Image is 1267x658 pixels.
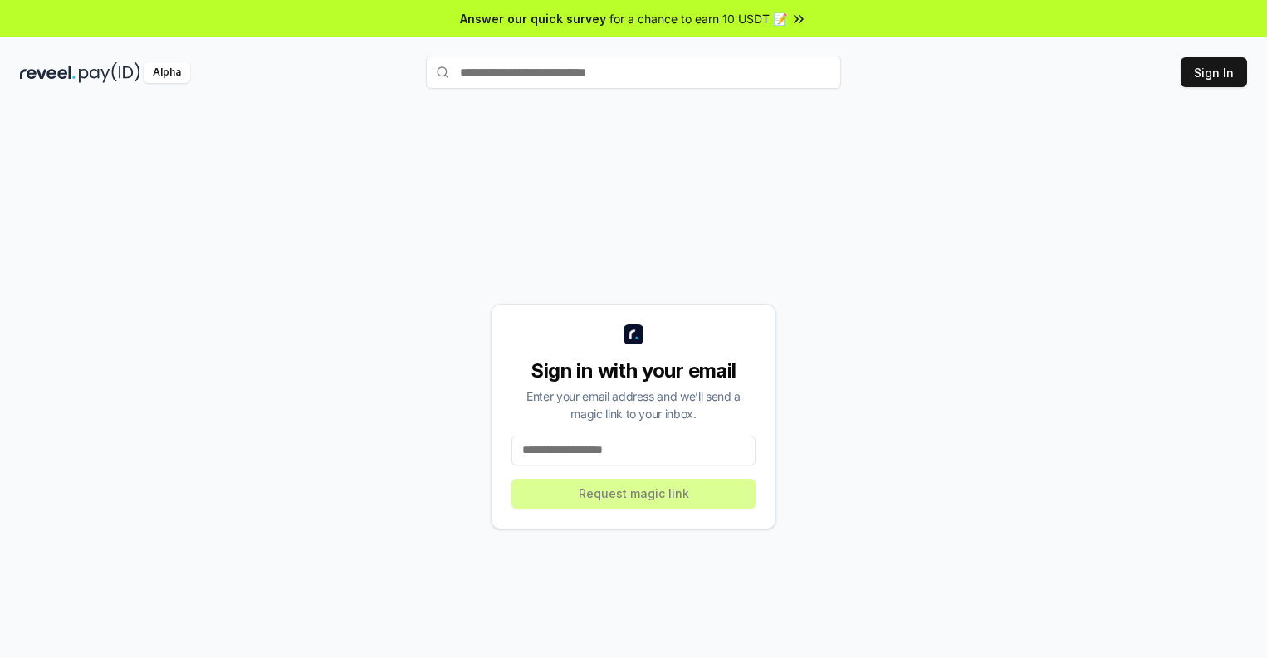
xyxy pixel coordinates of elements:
[624,324,643,344] img: logo_small
[79,62,140,83] img: pay_id
[460,10,606,27] span: Answer our quick survey
[609,10,787,27] span: for a chance to earn 10 USDT 📝
[144,62,190,83] div: Alpha
[1181,57,1247,87] button: Sign In
[20,62,76,83] img: reveel_dark
[511,387,756,422] div: Enter your email address and we’ll send a magic link to your inbox.
[511,358,756,384] div: Sign in with your email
